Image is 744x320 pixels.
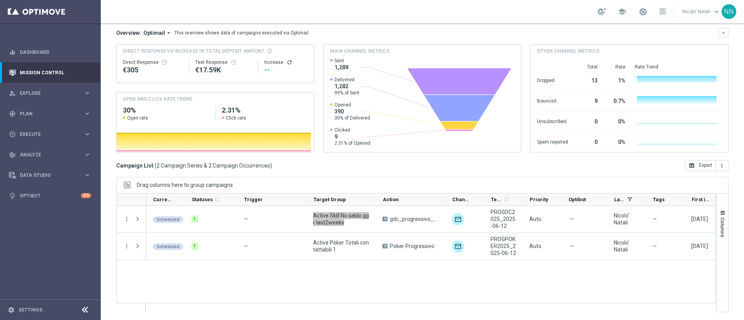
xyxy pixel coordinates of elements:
button: more_vert [123,243,130,250]
div: Nicolo' Natali [614,239,639,253]
div: 1 [191,216,198,222]
span: Analyze [20,152,84,157]
i: refresh [214,196,220,202]
i: keyboard_arrow_right [84,89,91,97]
i: gps_fixed [9,110,16,117]
span: 2.31% of Opened [334,140,370,146]
span: Columns [720,217,726,237]
span: Data Studio [20,173,84,178]
span: Tags [653,197,665,202]
button: keyboard_arrow_down [718,28,728,38]
div: Dropped [537,74,568,86]
span: 30% of Delivered [334,115,370,121]
i: keyboard_arrow_right [84,110,91,117]
i: refresh [286,59,293,65]
a: Nicolo' Natalikeyboard_arrow_down [682,6,722,17]
span: Optibot [568,197,586,202]
span: A [382,217,387,221]
span: Last Modified By [614,197,624,202]
div: Execute [9,131,84,138]
span: keyboard_arrow_down [712,7,721,16]
i: keyboard_arrow_right [84,130,91,138]
h4: Other channel metrics [537,48,599,55]
div: Nicolo' Natali [614,212,639,226]
div: Plan [9,110,84,117]
a: Optibot [20,185,81,206]
div: 1 [191,243,198,250]
span: Delivered [334,77,360,83]
div: Explore [9,90,84,97]
div: Direct Response [123,59,183,65]
span: Optimail [143,29,165,36]
div: Analyze [9,151,84,158]
button: gps_fixed Plan keyboard_arrow_right [9,111,91,117]
colored-tag: Scheduled [153,216,183,223]
i: open_in_browser [689,163,695,169]
button: Data Studio keyboard_arrow_right [9,172,91,178]
div: 1% [607,74,625,86]
span: — [653,243,657,250]
h4: OPEN AND CLICK RATE TREND [123,96,192,103]
span: Priority [530,197,548,202]
div: 0% [607,135,625,147]
span: — [244,243,248,249]
div: Bounced [537,94,568,106]
span: Sent [334,58,348,64]
i: play_circle_outline [9,131,16,138]
span: 1,282 [334,83,360,90]
button: equalizer Dashboard [9,49,91,55]
span: First in Range [692,197,710,202]
button: Optimail arrow_drop_down [141,29,174,36]
img: Optimail [452,240,464,253]
div: Rate Trend [635,64,722,70]
div: Press SPACE to select this row. [117,206,146,233]
h3: Overview: [116,29,141,36]
button: person_search Explore keyboard_arrow_right [9,90,91,96]
span: Target Group [313,197,346,202]
button: more_vert [716,160,728,171]
a: Settings [19,308,42,312]
span: Open rate [127,115,148,121]
div: 0 [577,135,598,147]
i: equalizer [9,49,16,56]
h3: Campaign List [116,162,272,169]
span: PROGDC2025_2025-06-12 [491,209,516,229]
i: refresh [503,196,510,202]
span: ) [270,162,272,169]
div: 0 [577,115,598,127]
div: 9 [577,94,598,106]
span: Click rate [226,115,246,121]
div: Rate [607,64,625,70]
i: more_vert [719,163,725,169]
span: gdc_progressivo_ricarica50%_fino50€ [390,216,439,222]
span: — [570,243,574,250]
div: Increase [264,59,307,65]
div: 02 Oct 2025, Thursday [691,216,708,222]
div: Test Response [195,59,251,65]
div: track_changes Analyze keyboard_arrow_right [9,152,91,158]
span: Active Skill No saldo ggr last2weeks [313,212,369,226]
span: Scheduled [157,244,179,249]
button: play_circle_outline Execute keyboard_arrow_right [9,131,91,137]
span: Auto [529,243,541,249]
span: Auto [529,216,541,222]
i: keyboard_arrow_right [84,151,91,158]
span: 2 Campaign Series & 2 Campaign Occurrences [157,162,270,169]
button: open_in_browser Export [685,160,716,171]
div: Optimail [452,213,464,226]
colored-tag: Scheduled [153,243,183,250]
h2: 30% [123,106,209,115]
div: €17,593 [195,65,251,75]
span: Templates [491,197,502,202]
div: Press SPACE to select this row. [117,233,146,260]
div: Mission Control [9,62,91,83]
i: track_changes [9,151,16,158]
multiple-options-button: Export to CSV [685,162,728,168]
i: arrow_drop_down [165,29,172,36]
div: Optibot [9,185,91,206]
span: ( [155,162,157,169]
div: lightbulb Optibot +10 [9,193,91,199]
span: — [570,216,574,222]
